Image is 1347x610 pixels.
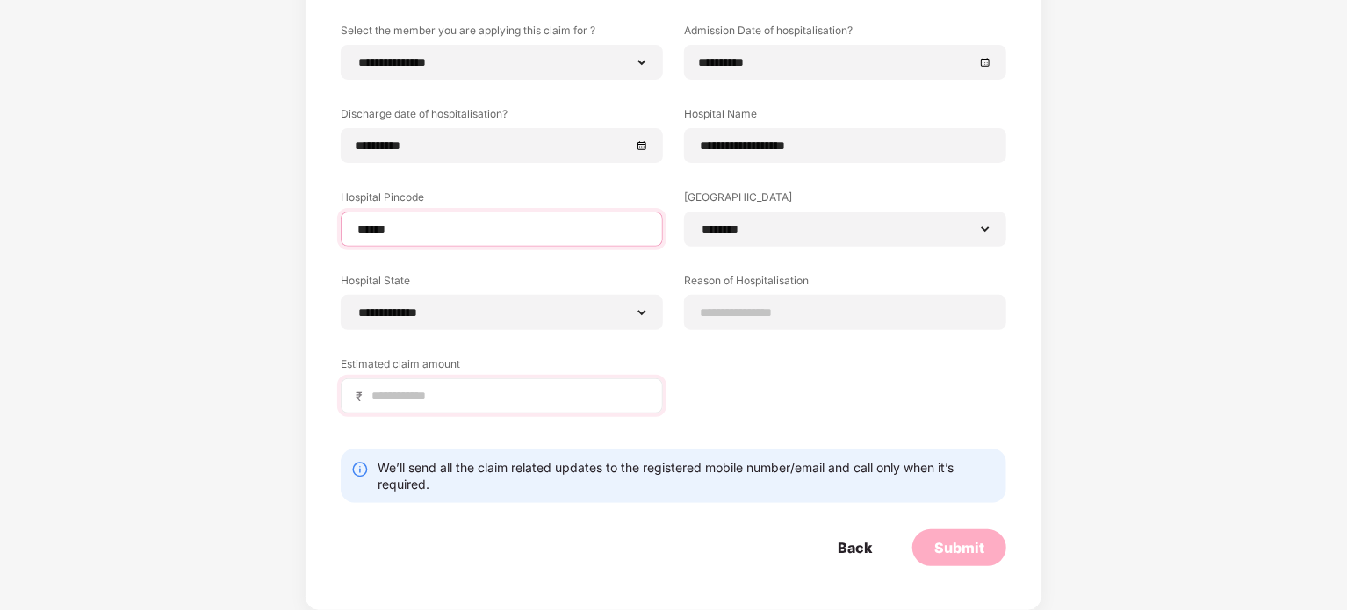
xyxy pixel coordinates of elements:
[934,538,984,557] div: Submit
[838,538,872,557] div: Back
[341,190,663,212] label: Hospital Pincode
[637,140,649,152] span: close-circle
[684,273,1006,295] label: Reason of Hospitalisation
[341,273,663,295] label: Hospital State
[684,190,1006,212] label: [GEOGRAPHIC_DATA]
[684,106,1006,128] label: Hospital Name
[341,23,663,45] label: Select the member you are applying this claim for ?
[351,461,369,478] img: svg+xml;base64,PHN2ZyBpZD0iSW5mby0yMHgyMCIgeG1sbnM9Imh0dHA6Ly93d3cudzMub3JnLzIwMDAvc3ZnIiB3aWR0aD...
[341,106,663,128] label: Discharge date of hospitalisation?
[356,388,370,405] span: ₹
[980,56,992,68] span: close-circle
[341,356,663,378] label: Estimated claim amount
[684,23,1006,45] label: Admission Date of hospitalisation?
[378,459,996,492] div: We’ll send all the claim related updates to the registered mobile number/email and call only when...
